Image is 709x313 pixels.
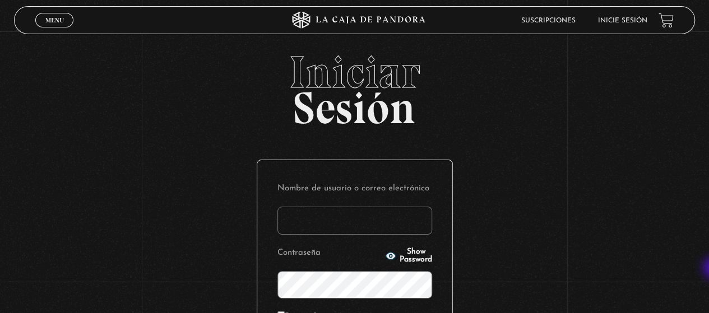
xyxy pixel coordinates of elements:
h2: Sesión [14,50,694,122]
span: Iniciar [14,50,694,95]
span: Menu [45,17,64,24]
label: Nombre de usuario o correo electrónico [277,180,432,198]
span: Cerrar [41,26,68,34]
span: Show Password [400,248,432,264]
a: Suscripciones [521,17,576,24]
a: Inicie sesión [598,17,647,24]
label: Contraseña [277,245,382,262]
a: View your shopping cart [659,13,674,28]
button: Show Password [385,248,432,264]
